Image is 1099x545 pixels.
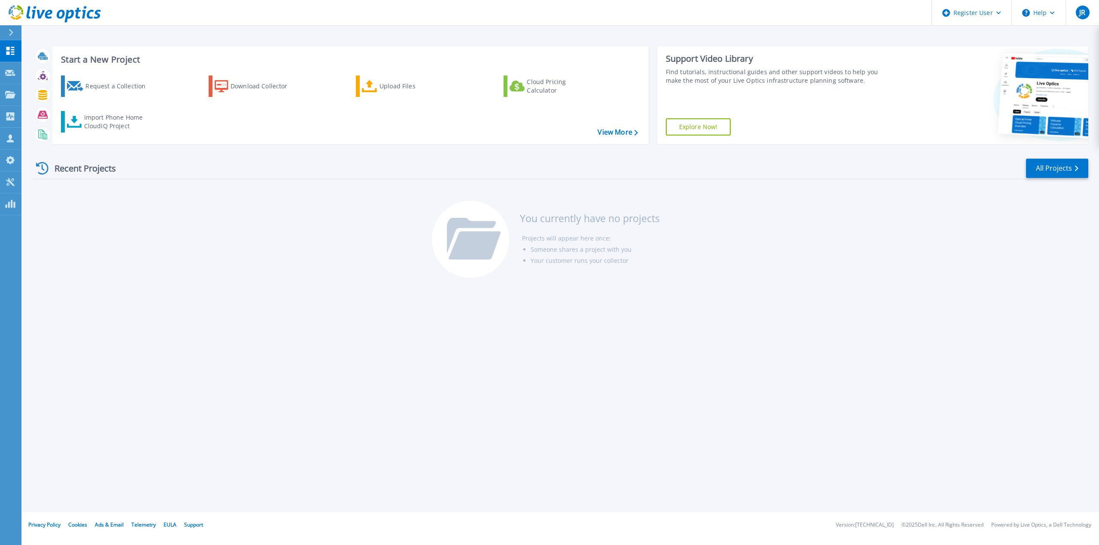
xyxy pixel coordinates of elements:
div: Download Collector [231,78,299,95]
a: Cloud Pricing Calculator [504,75,599,97]
a: Telemetry [131,521,156,528]
li: Someone shares a project with you [531,244,660,255]
div: Support Video Library [666,53,889,64]
div: Upload Files [379,78,448,95]
a: View More [598,128,638,136]
div: Recent Projects [33,158,128,179]
li: Powered by Live Optics, a Dell Technology [991,522,1091,528]
div: Find tutorials, instructional guides and other support videos to help you make the most of your L... [666,68,889,85]
li: Version: [TECHNICAL_ID] [836,522,894,528]
span: JR [1079,9,1085,16]
div: Cloud Pricing Calculator [527,78,595,95]
a: Cookies [68,521,87,528]
a: Download Collector [209,75,304,97]
div: Import Phone Home CloudIQ Project [84,113,151,130]
a: Support [184,521,203,528]
a: Ads & Email [95,521,124,528]
a: EULA [164,521,176,528]
div: Request a Collection [85,78,154,95]
a: Upload Files [356,75,452,97]
h3: You currently have no projects [520,214,660,223]
a: Privacy Policy [28,521,61,528]
li: Your customer runs your collector [531,255,660,266]
h3: Start a New Project [61,55,638,64]
a: Explore Now! [666,118,731,135]
a: Request a Collection [61,75,157,97]
li: Projects will appear here once: [522,233,660,244]
a: All Projects [1026,159,1088,178]
li: © 2025 Dell Inc. All Rights Reserved [902,522,984,528]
